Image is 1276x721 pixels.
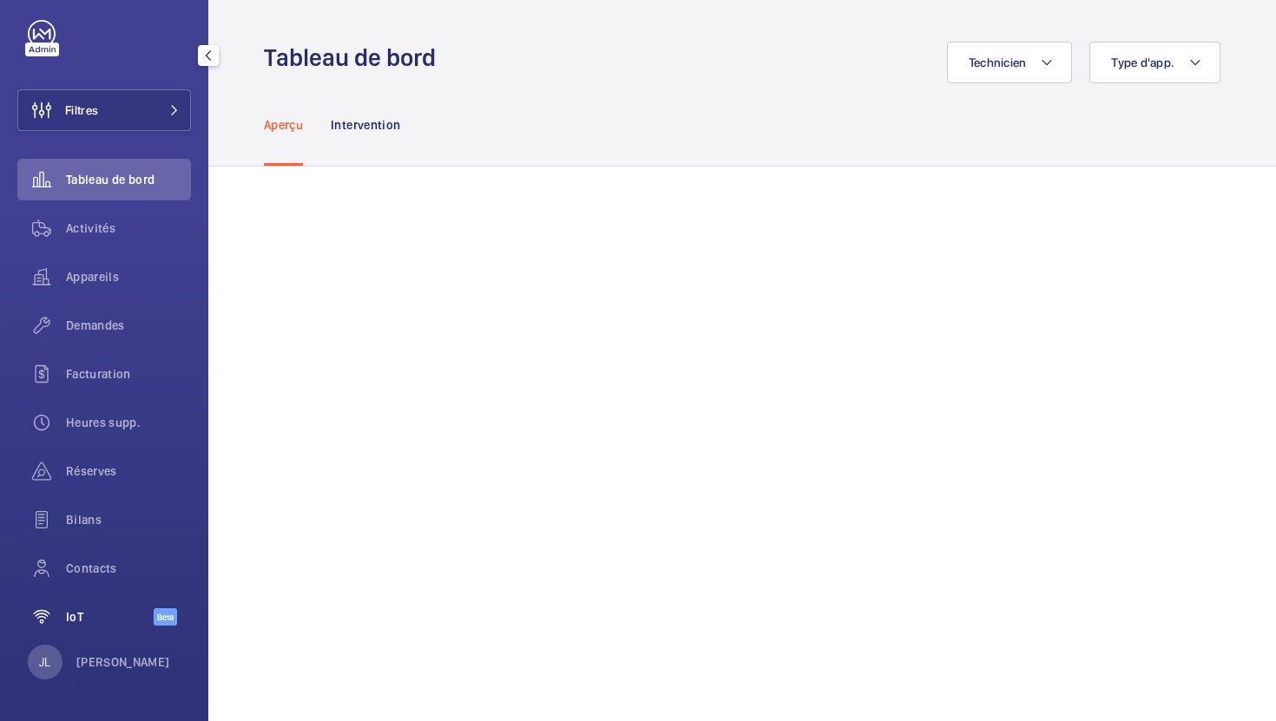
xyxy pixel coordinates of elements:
[154,608,177,626] span: Beta
[331,116,400,134] p: Intervention
[969,56,1027,69] span: Technicien
[66,511,191,528] span: Bilans
[66,317,191,334] span: Demandes
[264,42,446,74] h1: Tableau de bord
[1089,42,1220,83] button: Type d'app.
[66,365,191,383] span: Facturation
[39,653,50,671] p: JL
[66,560,191,577] span: Contacts
[66,608,154,626] span: IoT
[1111,56,1174,69] span: Type d'app.
[66,414,191,431] span: Heures supp.
[66,268,191,285] span: Appareils
[66,462,191,480] span: Réserves
[66,220,191,237] span: Activités
[65,102,98,119] span: Filtres
[947,42,1073,83] button: Technicien
[76,653,170,671] p: [PERSON_NAME]
[17,89,191,131] button: Filtres
[264,116,303,134] p: Aperçu
[66,171,191,188] span: Tableau de bord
